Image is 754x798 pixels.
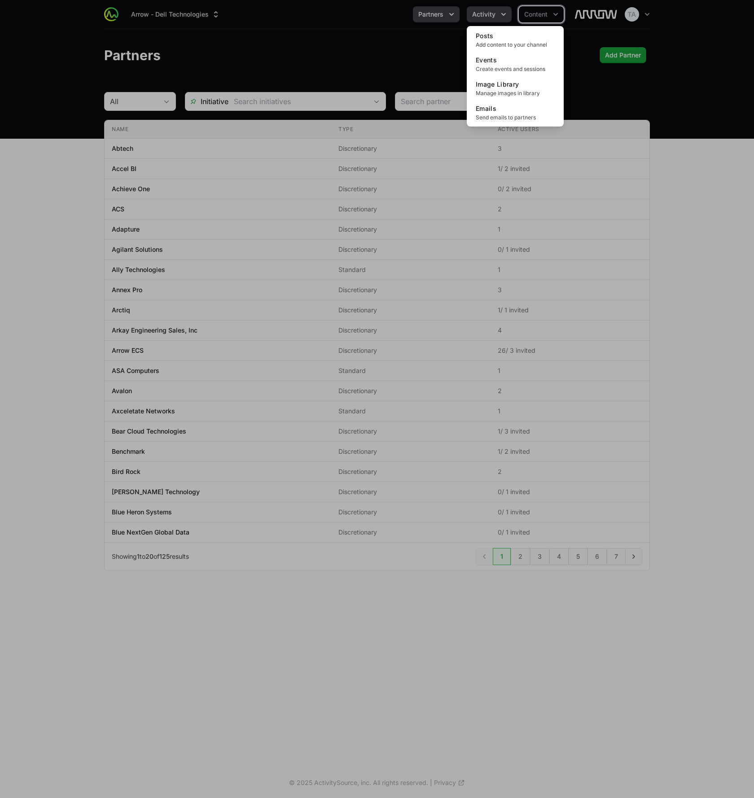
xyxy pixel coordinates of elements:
a: Image LibraryManage images in library [469,76,562,101]
div: Main navigation [118,6,564,22]
span: Events [476,56,497,64]
div: Content menu [519,6,564,22]
span: Emails [476,105,496,112]
span: Send emails to partners [476,114,555,121]
a: PostsAdd content to your channel [469,28,562,52]
a: EmailsSend emails to partners [469,101,562,125]
span: Image Library [476,80,519,88]
span: Add content to your channel [476,41,555,48]
span: Create events and sessions [476,66,555,73]
span: Manage images in library [476,90,555,97]
span: Posts [476,32,494,39]
a: EventsCreate events and sessions [469,52,562,76]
